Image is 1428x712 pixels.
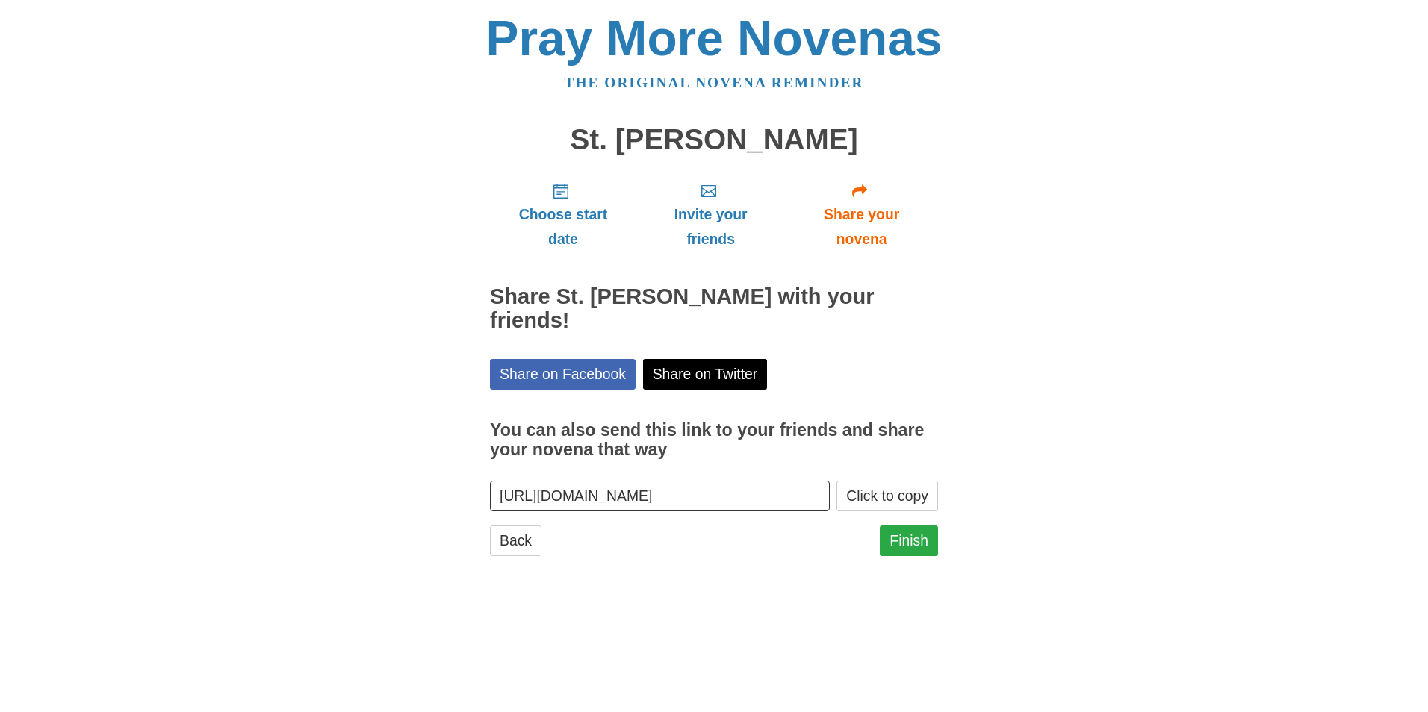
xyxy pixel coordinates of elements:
a: Share on Facebook [490,359,636,390]
a: Back [490,525,541,556]
h3: You can also send this link to your friends and share your novena that way [490,421,938,459]
a: The original novena reminder [565,75,864,90]
span: Share your novena [800,202,923,252]
h2: Share St. [PERSON_NAME] with your friends! [490,285,938,333]
h1: St. [PERSON_NAME] [490,124,938,156]
button: Click to copy [836,481,938,511]
a: Finish [880,525,938,556]
a: Invite your friends [636,170,785,259]
span: Invite your friends [651,202,770,252]
a: Pray More Novenas [486,10,943,66]
a: Share your novena [785,170,938,259]
span: Choose start date [505,202,621,252]
a: Choose start date [490,170,636,259]
a: Share on Twitter [643,359,768,390]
